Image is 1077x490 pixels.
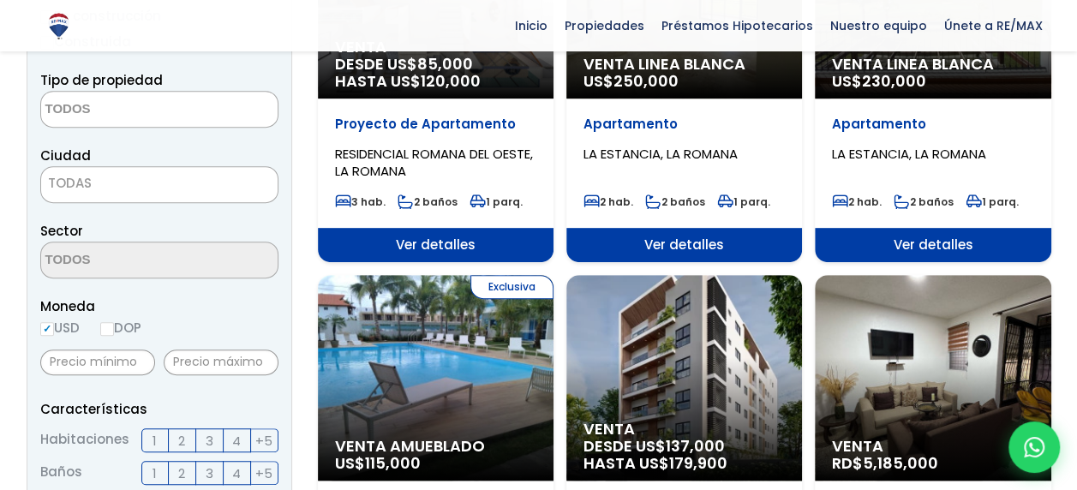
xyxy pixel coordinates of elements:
span: HASTA US$ [583,455,785,472]
span: Exclusiva [470,275,553,299]
span: Ver detalles [318,228,553,262]
span: 2 [178,463,185,484]
span: 3 [206,463,213,484]
span: 2 hab. [832,194,882,209]
span: HASTA US$ [335,73,536,90]
span: Ver detalles [815,228,1050,262]
p: Proyecto de Apartamento [335,116,536,133]
span: 3 hab. [335,194,386,209]
label: DOP [100,317,141,338]
textarea: Search [41,92,207,128]
span: 1 [153,430,157,451]
input: USD [40,322,54,336]
img: Logo de REMAX [44,11,74,41]
span: Nuestro equipo [822,13,936,39]
span: 2 hab. [583,194,633,209]
span: 115,000 [365,452,421,474]
span: TODAS [40,166,278,203]
span: 2 baños [645,194,705,209]
span: TODAS [41,171,278,195]
span: US$ [583,70,679,92]
span: 230,000 [862,70,926,92]
span: Baños [40,461,82,485]
span: Tipo de propiedad [40,71,163,89]
span: 4 [232,463,241,484]
span: 5,185,000 [863,452,938,474]
span: Propiedades [556,13,653,39]
p: Apartamento [583,116,785,133]
span: 179,900 [669,452,727,474]
span: US$ [335,452,421,474]
span: +5 [255,430,272,451]
span: 1 [153,463,157,484]
span: Sector [40,222,83,240]
span: Inicio [506,13,556,39]
span: 1 parq. [717,194,770,209]
span: 85,000 [417,53,473,75]
span: Venta Linea Blanca [832,56,1033,73]
span: Moneda [40,296,278,317]
span: Venta [832,438,1033,455]
span: Venta [583,421,785,438]
span: +5 [255,463,272,484]
span: 2 baños [398,194,458,209]
span: 2 [178,430,185,451]
span: Ver detalles [566,228,802,262]
span: 1 parq. [470,194,523,209]
span: DESDE US$ [335,56,536,90]
input: DOP [100,322,114,336]
span: LA ESTANCIA, LA ROMANA [832,145,986,163]
input: Precio mínimo [40,350,155,375]
span: 137,000 [666,435,725,457]
span: LA ESTANCIA, LA ROMANA [583,145,738,163]
span: RD$ [832,452,938,474]
span: Venta Amueblado [335,438,536,455]
span: 3 [206,430,213,451]
textarea: Search [41,242,207,279]
span: RESIDENCIAL ROMANA DEL OESTE, LA ROMANA [335,145,533,180]
span: Habitaciones [40,428,129,452]
span: Ciudad [40,146,91,164]
span: US$ [832,70,926,92]
span: 4 [232,430,241,451]
p: Apartamento [832,116,1033,133]
span: Únete a RE/MAX [936,13,1051,39]
span: 250,000 [613,70,679,92]
label: USD [40,317,80,338]
input: Precio máximo [164,350,278,375]
span: 120,000 [421,70,481,92]
span: 1 parq. [966,194,1019,209]
span: TODAS [48,174,92,192]
span: Venta Linea Blanca [583,56,785,73]
span: 2 baños [894,194,954,209]
span: Préstamos Hipotecarios [653,13,822,39]
p: Características [40,398,278,420]
span: DESDE US$ [583,438,785,472]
